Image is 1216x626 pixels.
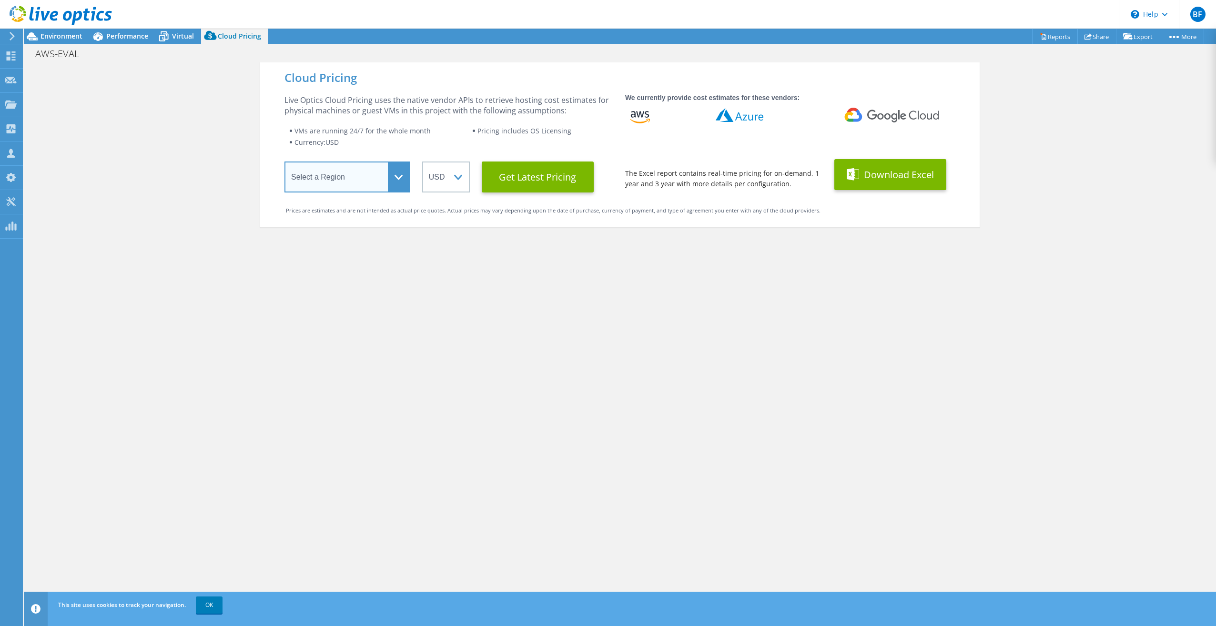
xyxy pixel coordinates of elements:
strong: We currently provide cost estimates for these vendors: [625,94,800,101]
span: Cloud Pricing [218,31,261,40]
button: Get Latest Pricing [482,162,594,192]
a: OK [196,596,223,614]
button: Download Excel [834,159,946,190]
a: Export [1116,29,1160,44]
span: Pricing includes OS Licensing [477,126,571,135]
a: Reports [1032,29,1078,44]
span: Virtual [172,31,194,40]
div: The Excel report contains real-time pricing for on-demand, 1 year and 3 year with more details pe... [625,168,822,189]
span: BF [1190,7,1206,22]
span: This site uses cookies to track your navigation. [58,601,186,609]
h1: AWS-EVAL [31,49,94,59]
span: VMs are running 24/7 for the whole month [294,126,431,135]
a: More [1160,29,1204,44]
div: Prices are estimates and are not intended as actual price quotes. Actual prices may vary dependin... [286,205,954,216]
span: Currency: USD [294,138,339,147]
div: Cloud Pricing [284,72,955,83]
div: Live Optics Cloud Pricing uses the native vendor APIs to retrieve hosting cost estimates for phys... [284,95,613,116]
span: Environment [41,31,82,40]
a: Share [1077,29,1116,44]
span: Performance [106,31,148,40]
svg: \n [1131,10,1139,19]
